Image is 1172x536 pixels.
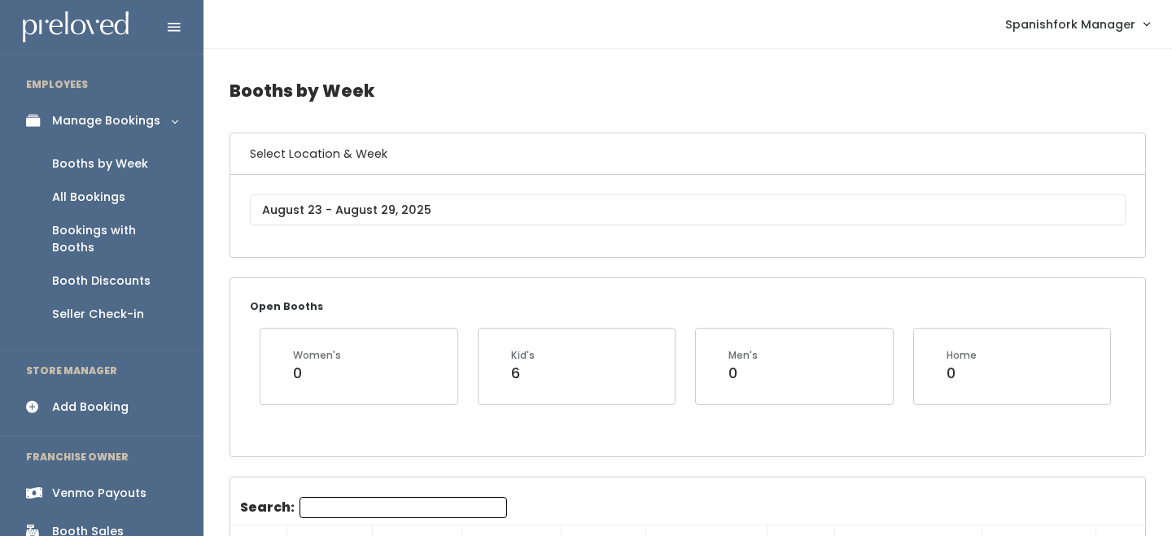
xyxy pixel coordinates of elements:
[728,348,758,363] div: Men's
[52,306,144,323] div: Seller Check-in
[728,363,758,384] div: 0
[1005,15,1135,33] span: Spanishfork Manager
[250,194,1126,225] input: August 23 - August 29, 2025
[300,497,507,518] input: Search:
[230,68,1146,113] h4: Booths by Week
[947,363,977,384] div: 0
[23,11,129,43] img: preloved logo
[293,363,341,384] div: 0
[511,363,535,384] div: 6
[52,272,151,290] div: Booth Discounts
[250,299,323,313] small: Open Booths
[52,189,125,206] div: All Bookings
[52,222,177,256] div: Bookings with Booths
[52,485,146,502] div: Venmo Payouts
[293,348,341,363] div: Women's
[240,497,507,518] label: Search:
[52,155,148,172] div: Booths by Week
[52,399,129,416] div: Add Booking
[230,133,1145,175] h6: Select Location & Week
[511,348,535,363] div: Kid's
[947,348,977,363] div: Home
[52,112,160,129] div: Manage Bookings
[989,7,1165,41] a: Spanishfork Manager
